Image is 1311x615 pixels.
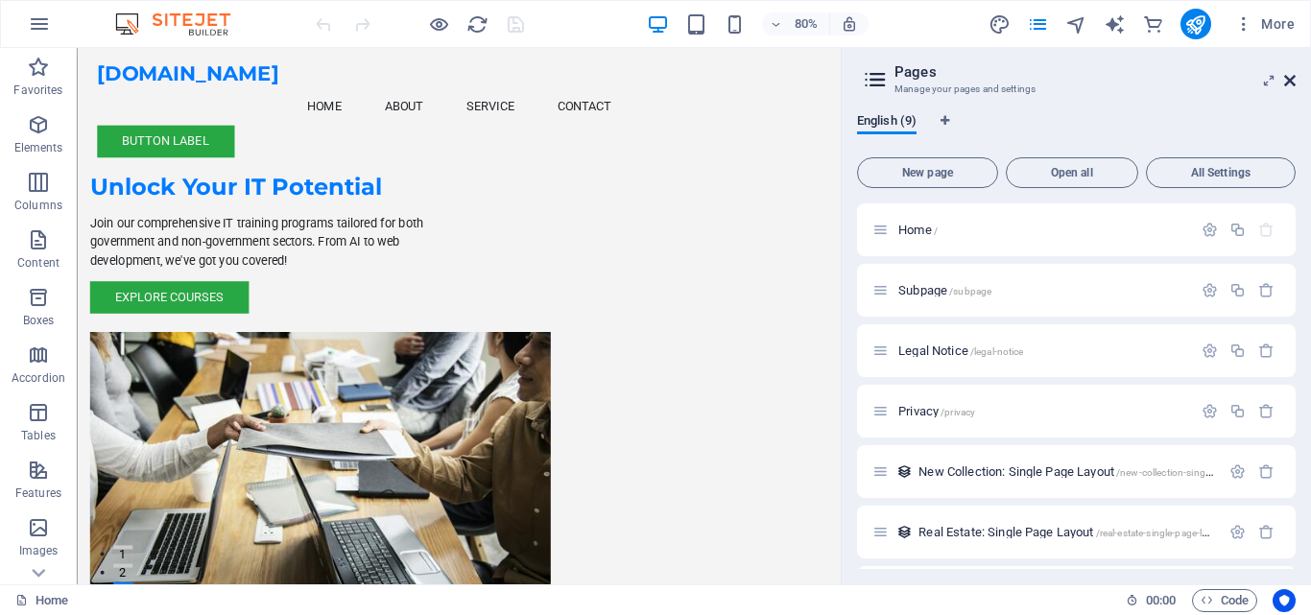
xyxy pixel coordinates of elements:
[1014,167,1130,178] span: Open all
[1142,13,1164,35] i: Commerce
[1006,157,1138,188] button: Open all
[19,543,59,558] p: Images
[1229,222,1246,238] div: Duplicate
[15,589,68,612] a: Click to cancel selection. Double-click to open Pages
[466,13,489,35] i: Reload page
[14,198,62,213] p: Columns
[1258,343,1275,359] div: Remove
[896,463,913,480] div: This layout is used as a template for all items (e.g. a blog post) of this collection. The conten...
[1104,13,1126,35] i: AI Writer
[15,485,61,501] p: Features
[1227,9,1302,39] button: More
[1142,12,1165,35] button: commerce
[894,63,1296,81] h2: Pages
[13,83,62,98] p: Favorites
[893,405,1192,417] div: Privacy/privacy
[1104,12,1127,35] button: text_generator
[1155,167,1287,178] span: All Settings
[934,225,938,236] span: /
[1126,589,1177,612] h6: Session time
[23,313,55,328] p: Boxes
[989,13,1011,35] i: Design (Ctrl+Alt+Y)
[1273,589,1296,612] button: Usercentrics
[1229,343,1246,359] div: Duplicate
[841,15,858,33] i: On resize automatically adjust zoom level to fit chosen device.
[1202,222,1218,238] div: Settings
[1027,13,1049,35] i: Pages (Ctrl+Alt+S)
[913,526,1220,538] div: Real Estate: Single Page Layout/real-estate-single-page-layout
[989,12,1012,35] button: design
[1234,14,1295,34] span: More
[1229,282,1246,298] div: Duplicate
[1146,157,1296,188] button: All Settings
[1229,463,1246,480] div: Settings
[762,12,830,35] button: 80%
[1258,524,1275,540] div: Remove
[918,464,1266,479] span: New Collection: Single Page Layout
[1202,403,1218,419] div: Settings
[17,255,60,271] p: Content
[1027,12,1050,35] button: pages
[427,12,450,35] button: Click here to leave preview mode and continue editing
[894,81,1257,98] h3: Manage your pages and settings
[1192,589,1257,612] button: Code
[1159,593,1162,607] span: :
[918,525,1227,539] span: Click to open page
[941,407,975,417] span: /privacy
[1201,589,1249,612] span: Code
[12,370,65,386] p: Accordion
[1116,467,1267,478] span: /new-collection-single-page-layout
[1258,403,1275,419] div: Remove
[898,404,975,418] span: Click to open page
[1180,9,1211,39] button: publish
[1146,589,1176,612] span: 00 00
[1229,403,1246,419] div: Duplicate
[1065,12,1088,35] button: navigator
[893,224,1192,236] div: Home/
[893,344,1192,357] div: Legal Notice/legal-notice
[896,524,913,540] div: This layout is used as a template for all items (e.g. a blog post) of this collection. The conten...
[1202,343,1218,359] div: Settings
[913,465,1220,478] div: New Collection: Single Page Layout/new-collection-single-page-layout
[1229,524,1246,540] div: Settings
[110,12,254,35] img: Editor Logo
[465,12,489,35] button: reload
[1258,222,1275,238] div: The startpage cannot be deleted
[970,346,1024,357] span: /legal-notice
[857,113,1296,150] div: Language Tabs
[1202,282,1218,298] div: Settings
[791,12,822,35] h6: 80%
[1258,463,1275,480] div: Remove
[898,223,938,237] span: Click to open page
[1096,528,1227,538] span: /real-estate-single-page-layout
[21,428,56,443] p: Tables
[898,283,991,297] span: Click to open page
[1258,282,1275,298] div: Remove
[1184,13,1206,35] i: Publish
[898,343,1023,358] span: Click to open page
[857,109,917,136] span: English (9)
[866,167,989,178] span: New page
[893,284,1192,296] div: Subpage/subpage
[857,157,998,188] button: New page
[949,286,991,296] span: /subpage
[14,140,63,155] p: Elements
